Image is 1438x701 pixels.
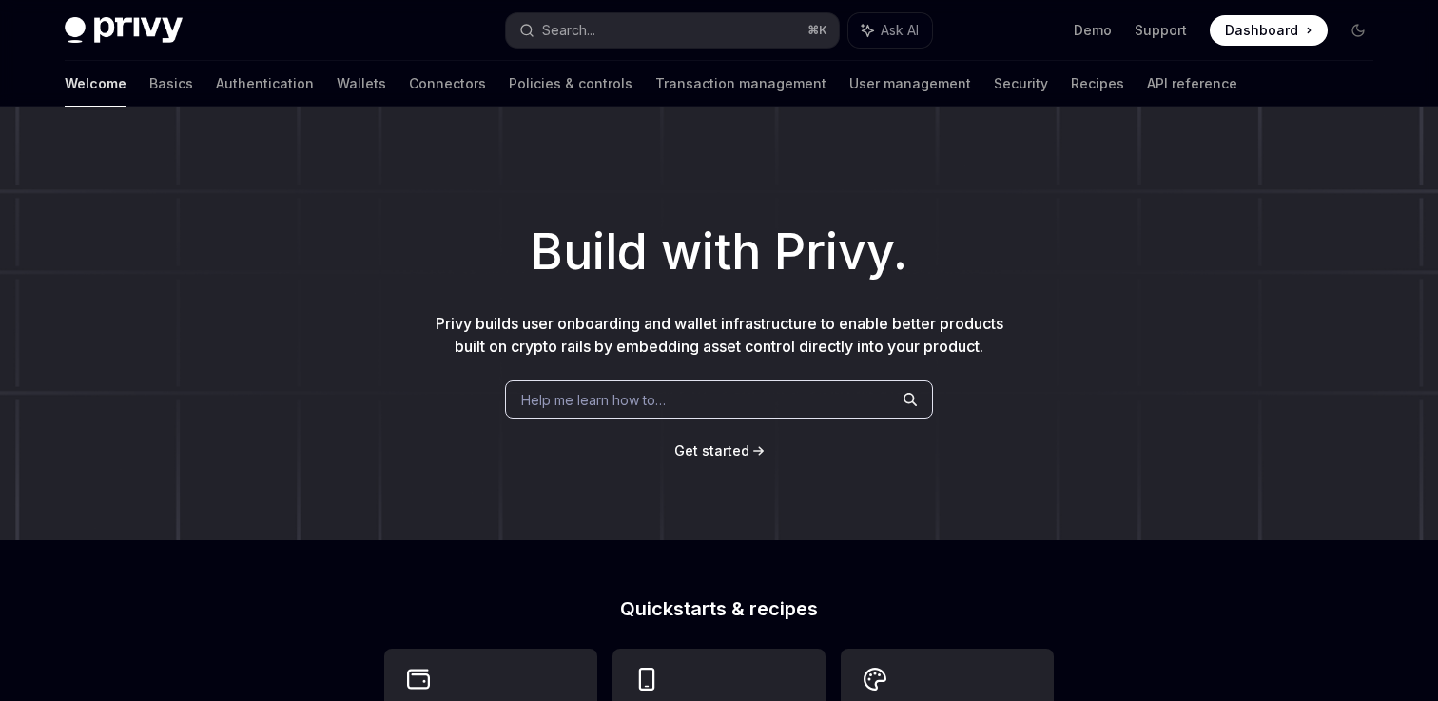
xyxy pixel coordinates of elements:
[542,19,595,42] div: Search...
[30,215,1408,289] h1: Build with Privy.
[674,442,749,458] span: Get started
[337,61,386,107] a: Wallets
[149,61,193,107] a: Basics
[848,13,932,48] button: Ask AI
[436,314,1003,356] span: Privy builds user onboarding and wallet infrastructure to enable better products built on crypto ...
[384,599,1054,618] h2: Quickstarts & recipes
[807,23,827,38] span: ⌘ K
[1135,21,1187,40] a: Support
[674,441,749,460] a: Get started
[849,61,971,107] a: User management
[655,61,826,107] a: Transaction management
[1210,15,1328,46] a: Dashboard
[506,13,839,48] button: Search...⌘K
[1074,21,1112,40] a: Demo
[509,61,632,107] a: Policies & controls
[1225,21,1298,40] span: Dashboard
[1071,61,1124,107] a: Recipes
[409,61,486,107] a: Connectors
[65,17,183,44] img: dark logo
[1343,15,1373,46] button: Toggle dark mode
[1147,61,1237,107] a: API reference
[65,61,126,107] a: Welcome
[994,61,1048,107] a: Security
[216,61,314,107] a: Authentication
[881,21,919,40] span: Ask AI
[521,390,666,410] span: Help me learn how to…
